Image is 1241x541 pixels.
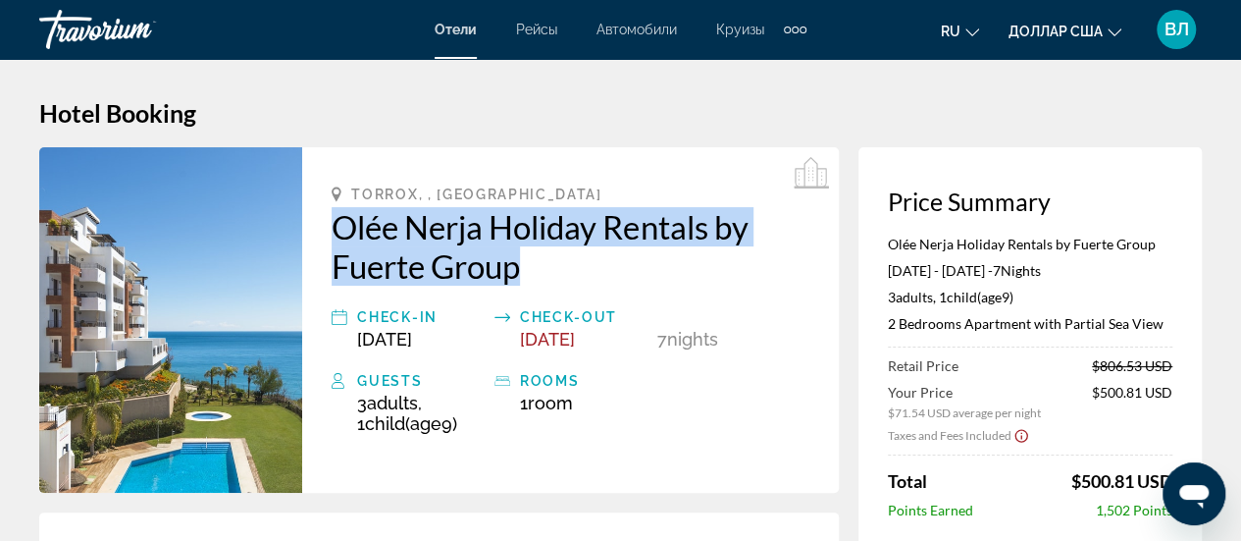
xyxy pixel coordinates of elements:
span: 1 [520,393,573,413]
span: [DATE] [520,329,575,350]
button: Меню пользователя [1151,9,1202,50]
p: 2 Bedrooms Apartment with Partial Sea View [888,315,1172,332]
font: ru [941,24,960,39]
span: Age [981,289,1002,305]
span: Points Earned [888,502,973,518]
span: Adults [896,289,933,305]
a: Автомобили [596,22,677,37]
button: Изменить валюту [1008,17,1121,45]
span: 3 [357,393,418,413]
span: Nights [1001,262,1041,279]
a: Olée Nerja Holiday Rentals by Fuerte Group [332,207,809,286]
span: $806.53 USD [1092,357,1172,374]
span: 7 [993,262,1001,279]
button: Show Taxes and Fees disclaimer [1013,426,1029,444]
span: Nights [666,329,717,350]
span: 3 [888,289,933,305]
span: Taxes and Fees Included [888,428,1011,443]
span: Total [888,470,927,492]
span: Retail Price [888,357,958,374]
button: Изменить язык [941,17,979,45]
p: Olée Nerja Holiday Rentals by Fuerte Group [888,236,1172,252]
span: $71.54 USD average per night [888,406,1041,420]
span: Child [365,413,405,434]
button: Дополнительные элементы навигации [784,14,806,45]
a: Отели [435,22,477,37]
span: [DATE] [357,329,412,350]
span: ( 9) [365,413,457,434]
a: Рейсы [516,22,557,37]
span: Torrox, , [GEOGRAPHIC_DATA] [351,187,601,202]
span: $500.81 USD [1071,470,1172,492]
font: ВЛ [1164,19,1189,39]
h3: Price Summary [888,187,1172,216]
span: Age [410,413,441,434]
span: $500.81 USD [1092,384,1172,420]
span: Adults [367,393,418,413]
span: Your Price [888,384,1041,401]
span: 7 [656,329,666,350]
a: Травориум [39,4,235,55]
span: 1,502 Points [1096,502,1172,518]
p: [DATE] - [DATE] - [888,262,1172,279]
a: Круизы [716,22,764,37]
div: Check-in [357,305,485,329]
span: ( 9) [947,289,1013,305]
span: , 1 [933,289,1013,305]
div: Check-out [520,305,647,329]
iframe: Кнопка запуска окна обмена сообщениями [1163,462,1225,525]
span: , 1 [357,393,457,434]
div: Guests [357,369,485,393]
h1: Hotel Booking [39,98,1202,128]
span: Room [528,393,573,413]
font: доллар США [1008,24,1103,39]
button: Show Taxes and Fees breakdown [888,425,1029,445]
span: Child [947,289,977,305]
div: rooms [520,369,647,393]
